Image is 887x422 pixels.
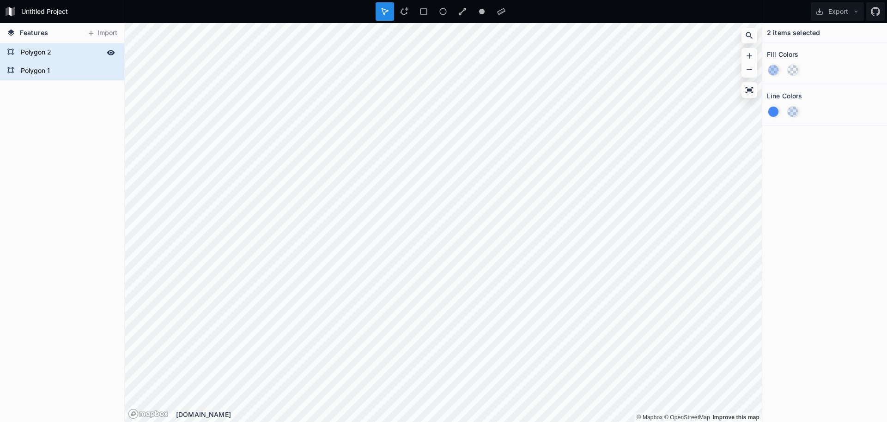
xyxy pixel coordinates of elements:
[176,410,762,419] div: [DOMAIN_NAME]
[811,2,864,21] button: Export
[20,28,48,37] span: Features
[767,28,820,37] h4: 2 items selected
[637,414,662,421] a: Mapbox
[664,414,710,421] a: OpenStreetMap
[767,47,799,61] h2: Fill Colors
[712,414,759,421] a: Map feedback
[82,26,122,41] button: Import
[128,409,169,419] a: Mapbox logo
[767,89,802,103] h2: Line Colors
